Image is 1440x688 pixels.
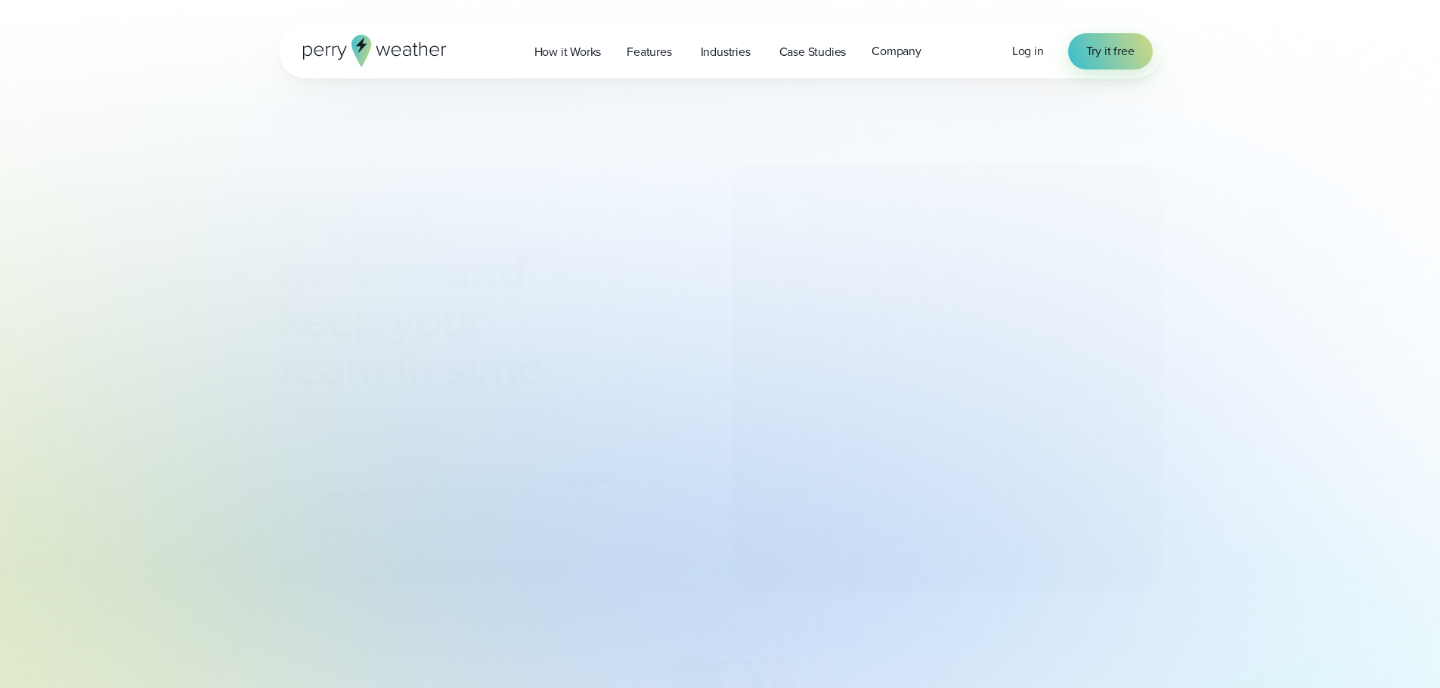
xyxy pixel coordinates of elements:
[627,43,671,61] span: Features
[766,36,859,67] a: Case Studies
[701,43,751,61] span: Industries
[779,43,847,61] span: Case Studies
[1068,33,1153,69] a: Try it free
[1086,42,1135,60] span: Try it free
[522,36,615,67] a: How it Works
[534,43,602,61] span: How it Works
[872,42,921,60] span: Company
[1012,42,1044,60] a: Log in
